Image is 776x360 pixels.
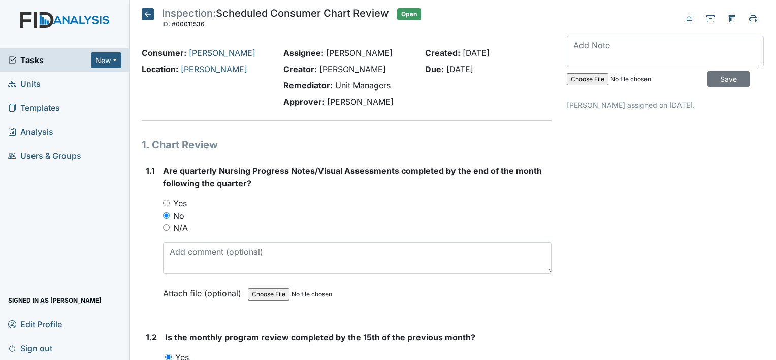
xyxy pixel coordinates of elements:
[721,8,742,27] span: Delete
[700,8,721,27] span: Archive
[172,20,205,28] span: #00011536
[446,64,473,74] span: [DATE]
[463,48,490,58] span: [DATE]
[425,48,460,58] strong: Created:
[425,64,444,74] strong: Due:
[283,97,325,107] strong: Approver:
[678,8,700,27] span: Notifications are never sent for this task.
[8,148,81,164] span: Users & Groups
[283,64,317,74] strong: Creator:
[567,100,764,110] p: [PERSON_NAME] assigned on [DATE].
[283,48,324,58] strong: Assignee:
[8,340,52,356] span: Sign out
[173,222,188,234] label: N/A
[142,137,552,153] h1: 1. Chart Review
[162,7,216,19] span: Inspection:
[283,80,333,91] strong: Remediator:
[165,332,475,342] span: Is the monthly program review completed by the 15th of the previous month?
[163,166,542,188] span: Are quarterly Nursing Progress Notes/Visual Assessments completed by the end of the month followi...
[319,64,386,74] span: [PERSON_NAME]
[142,64,178,74] strong: Location:
[707,71,750,87] input: Save
[173,209,184,222] label: No
[163,212,170,219] input: No
[163,282,245,299] label: Attach file (optional)
[742,8,764,27] span: Print
[326,48,393,58] span: [PERSON_NAME]
[8,76,41,92] span: Units
[173,197,187,209] label: Yes
[142,48,186,58] strong: Consumer:
[397,8,421,20] span: Open
[8,316,62,332] span: Edit Profile
[8,124,53,140] span: Analysis
[189,48,255,58] a: [PERSON_NAME]
[181,64,247,74] a: [PERSON_NAME]
[146,165,155,177] label: 1.1
[163,224,170,231] input: N/A
[162,20,170,28] span: ID:
[8,292,102,308] span: Signed in as [PERSON_NAME]
[162,8,389,31] div: Scheduled Consumer Chart Review
[335,80,391,91] span: Unit Managers
[91,52,121,68] button: New
[8,54,91,66] a: Tasks
[146,331,157,343] label: 1.2
[8,100,60,116] span: Templates
[163,200,170,206] input: Yes
[327,97,394,107] span: [PERSON_NAME]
